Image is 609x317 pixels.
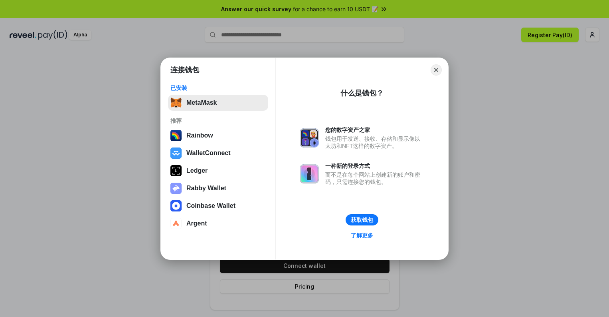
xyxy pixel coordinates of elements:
div: Rabby Wallet [186,185,226,192]
button: Coinbase Wallet [168,198,268,214]
div: 而不是在每个网站上创建新的账户和密码，只需连接您的钱包。 [325,171,424,185]
div: 已安装 [170,84,266,92]
button: MetaMask [168,95,268,111]
button: Close [431,64,442,76]
div: 您的数字资产之家 [325,126,424,134]
img: svg+xml,%3Csvg%20xmlns%3D%22http%3A%2F%2Fwww.w3.org%2F2000%2Fsvg%22%20fill%3D%22none%22%20viewBox... [300,128,319,148]
div: Rainbow [186,132,213,139]
button: Rabby Wallet [168,180,268,196]
div: 获取钱包 [351,216,373,223]
div: WalletConnect [186,150,231,157]
button: Argent [168,215,268,231]
h1: 连接钱包 [170,65,199,75]
img: svg+xml,%3Csvg%20width%3D%2228%22%20height%3D%2228%22%20viewBox%3D%220%200%2028%2028%22%20fill%3D... [170,148,182,159]
div: 什么是钱包？ [340,88,384,98]
img: svg+xml,%3Csvg%20width%3D%2228%22%20height%3D%2228%22%20viewBox%3D%220%200%2028%2028%22%20fill%3D... [170,218,182,229]
button: Ledger [168,163,268,179]
div: 钱包用于发送、接收、存储和显示像以太坊和NFT这样的数字资产。 [325,135,424,150]
button: 获取钱包 [346,214,378,225]
div: Argent [186,220,207,227]
img: svg+xml,%3Csvg%20width%3D%22120%22%20height%3D%22120%22%20viewBox%3D%220%200%20120%20120%22%20fil... [170,130,182,141]
button: Rainbow [168,128,268,144]
img: svg+xml,%3Csvg%20fill%3D%22none%22%20height%3D%2233%22%20viewBox%3D%220%200%2035%2033%22%20width%... [170,97,182,108]
button: WalletConnect [168,145,268,161]
img: svg+xml,%3Csvg%20xmlns%3D%22http%3A%2F%2Fwww.w3.org%2F2000%2Fsvg%22%20fill%3D%22none%22%20viewBox... [170,183,182,194]
div: Ledger [186,167,208,174]
img: svg+xml,%3Csvg%20width%3D%2228%22%20height%3D%2228%22%20viewBox%3D%220%200%2028%2028%22%20fill%3D... [170,200,182,211]
div: Coinbase Wallet [186,202,235,209]
div: 了解更多 [351,232,373,239]
div: MetaMask [186,99,217,106]
img: svg+xml,%3Csvg%20xmlns%3D%22http%3A%2F%2Fwww.w3.org%2F2000%2Fsvg%22%20fill%3D%22none%22%20viewBox... [300,164,319,183]
a: 了解更多 [346,230,378,241]
img: svg+xml,%3Csvg%20xmlns%3D%22http%3A%2F%2Fwww.w3.org%2F2000%2Fsvg%22%20width%3D%2228%22%20height%3... [170,165,182,176]
div: 一种新的登录方式 [325,162,424,169]
div: 推荐 [170,117,266,124]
